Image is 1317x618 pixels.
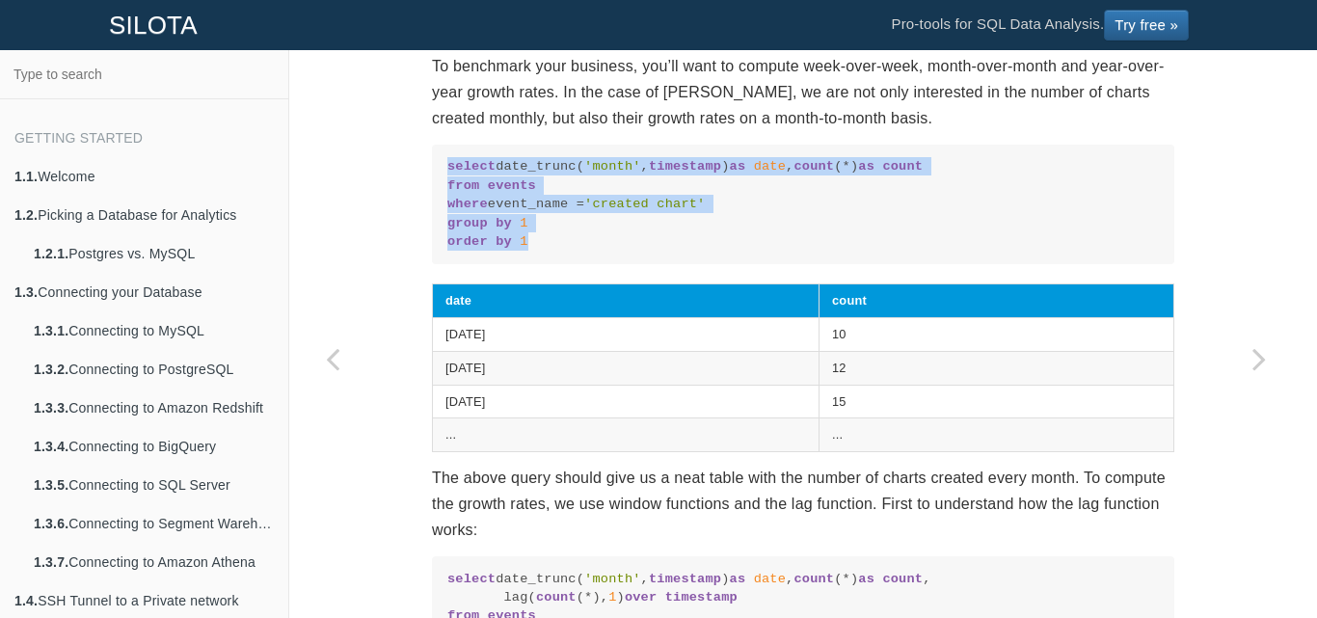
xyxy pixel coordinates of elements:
[19,311,288,350] a: 1.3.1.Connecting to MySQL
[19,350,288,389] a: 1.3.2.Connecting to PostgreSQL
[34,439,68,454] b: 1.3.4.
[34,323,68,338] b: 1.3.1.
[858,572,874,586] span: as
[665,590,738,605] span: timestamp
[730,159,746,174] span: as
[820,351,1174,385] td: 12
[820,318,1174,352] td: 10
[447,572,496,586] span: select
[447,159,496,174] span: select
[34,400,68,416] b: 1.3.3.
[536,590,577,605] span: count
[14,169,38,184] b: 1.1.
[820,418,1174,452] td: ...
[34,516,68,531] b: 1.3.6.
[882,159,923,174] span: count
[433,284,820,318] th: date
[19,543,288,581] a: 1.3.7.Connecting to Amazon Athena
[520,234,527,249] span: 1
[754,572,786,586] span: date
[433,318,820,352] td: [DATE]
[432,53,1174,132] p: To benchmark your business, you’ll want to compute week-over-week, month-over-month and year-over...
[447,197,488,211] span: where
[882,572,923,586] span: count
[433,385,820,418] td: [DATE]
[6,56,282,93] input: Type to search
[289,98,376,618] a: Previous page: Calculating Difference from Beginning Row
[649,572,721,586] span: timestamp
[584,572,641,586] span: 'month'
[872,1,1208,49] li: Pro-tools for SQL Data Analysis.
[34,246,68,261] b: 1.2.1.
[520,216,527,230] span: 1
[730,572,746,586] span: as
[19,389,288,427] a: 1.3.3.Connecting to Amazon Redshift
[608,590,616,605] span: 1
[584,197,705,211] span: 'created chart'
[433,351,820,385] td: [DATE]
[793,159,834,174] span: count
[34,554,68,570] b: 1.3.7.
[649,159,721,174] span: timestamp
[19,504,288,543] a: 1.3.6.Connecting to Segment Warehouse
[496,234,512,249] span: by
[19,427,288,466] a: 1.3.4.Connecting to BigQuery
[447,157,1159,251] code: date_trunc( , ) , (*) event_name =
[625,590,657,605] span: over
[447,234,488,249] span: order
[1104,10,1189,40] a: Try free »
[584,159,641,174] span: 'month'
[34,477,68,493] b: 1.3.5.
[14,284,38,300] b: 1.3.
[14,207,38,223] b: 1.2.
[754,159,786,174] span: date
[820,284,1174,318] th: count
[433,418,820,452] td: ...
[14,593,38,608] b: 1.4.
[820,385,1174,418] td: 15
[793,572,834,586] span: count
[1221,522,1294,595] iframe: Drift Widget Chat Controller
[432,465,1174,544] p: The above query should give us a neat table with the number of charts created every month. To com...
[496,216,512,230] span: by
[488,178,536,193] span: events
[34,362,68,377] b: 1.3.2.
[19,234,288,273] a: 1.2.1.Postgres vs. MySQL
[447,178,479,193] span: from
[19,466,288,504] a: 1.3.5.Connecting to SQL Server
[1216,98,1303,618] a: Next page: Calculating Exponential Growth Rate
[447,216,488,230] span: group
[858,159,874,174] span: as
[94,1,212,49] a: SILOTA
